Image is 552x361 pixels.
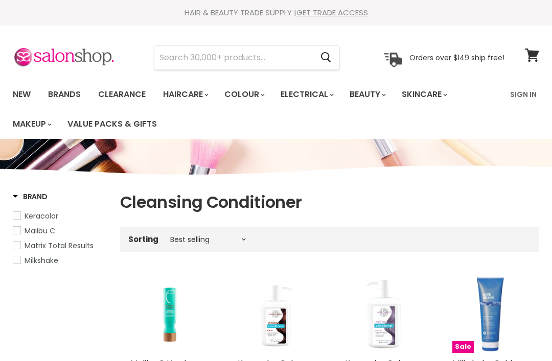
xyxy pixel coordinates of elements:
span: Keracolor [25,211,58,221]
a: Makeup [5,113,58,135]
a: New [5,84,38,105]
a: Keracolor [13,210,107,222]
a: Beauty [342,84,392,105]
span: Milkshake [25,255,58,266]
a: Matrix Total Results [13,240,107,251]
input: Search [154,46,312,69]
h3: Brand [13,191,48,202]
a: Value Packs & Gifts [60,113,165,135]
a: Sign In [504,84,543,105]
img: Milkshake Cold Brunette Conditioner [452,276,529,353]
a: Milkshake [13,255,107,266]
a: Skincare [394,84,453,105]
a: Milkshake Cold Brunette ConditionerSale [452,276,529,353]
img: Keracolor Color + Clenditoner Lavender [345,276,422,353]
ul: Main menu [5,80,504,139]
a: Malibu C [13,225,107,236]
a: Electrical [273,84,340,105]
span: Sale [452,341,474,353]
a: Haircare [155,84,215,105]
h1: Cleansing Conditioner [120,191,539,213]
span: Malibu C [25,226,55,236]
a: Brands [40,84,88,105]
span: Matrix Total Results [25,240,94,251]
a: Malibu C Hard Water Conditioner [130,276,207,353]
a: Clearance [90,84,153,105]
p: Orders over $149 ship free! [409,53,504,62]
a: GET TRADE ACCESS [296,7,368,18]
label: Sorting [128,235,158,244]
button: Search [312,46,339,69]
form: Product [154,45,340,70]
img: Keracolor Color + Clenditoner Auburn [238,276,314,353]
a: Colour [217,84,271,105]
